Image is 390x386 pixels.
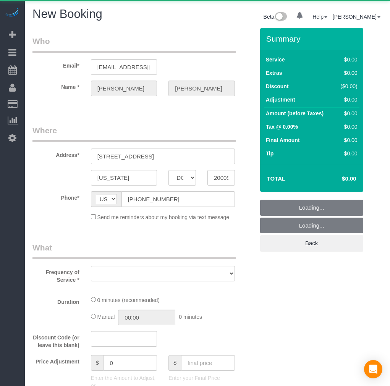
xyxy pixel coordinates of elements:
[91,59,157,75] input: Email*
[266,110,324,117] label: Amount (before Taxes)
[266,123,298,131] label: Tax @ 0.00%
[27,266,85,284] label: Frequency of Service *
[266,56,285,63] label: Service
[27,296,85,306] label: Duration
[27,149,85,159] label: Address*
[319,176,356,182] h4: $0.00
[32,125,236,142] legend: Where
[337,56,358,63] div: $0.00
[267,175,286,182] strong: Total
[266,150,274,157] label: Tip
[121,191,235,207] input: Phone*
[32,36,236,53] legend: Who
[181,355,235,371] input: final price
[337,123,358,131] div: $0.00
[27,81,85,91] label: Name *
[179,314,202,320] span: 0 minutes
[32,242,236,259] legend: What
[168,374,235,382] p: Enter your Final Price
[266,34,359,43] h3: Summary
[274,12,287,22] img: New interface
[266,82,289,90] label: Discount
[168,81,235,96] input: Last Name*
[312,14,327,20] a: Help
[266,136,300,144] label: Final Amount
[91,355,104,371] span: $
[337,110,358,117] div: $0.00
[97,314,115,320] span: Manual
[337,69,358,77] div: $0.00
[27,59,85,69] label: Email*
[27,191,85,202] label: Phone*
[337,150,358,157] div: $0.00
[32,7,102,21] span: New Booking
[168,355,181,371] span: $
[260,235,363,251] a: Back
[364,360,382,378] div: Open Intercom Messenger
[5,8,20,18] img: Automaid Logo
[27,355,85,365] label: Price Adjustment
[333,14,380,20] a: [PERSON_NAME]
[207,170,235,186] input: Zip Code*
[91,81,157,96] input: First Name*
[91,170,157,186] input: City*
[27,331,85,349] label: Discount Code (or leave this blank)
[264,14,287,20] a: Beta
[97,214,230,220] span: Send me reminders about my booking via text message
[97,297,160,303] span: 0 minutes (recommended)
[337,96,358,103] div: $0.00
[337,136,358,144] div: $0.00
[266,69,282,77] label: Extras
[337,82,358,90] div: ($0.00)
[266,96,295,103] label: Adjustment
